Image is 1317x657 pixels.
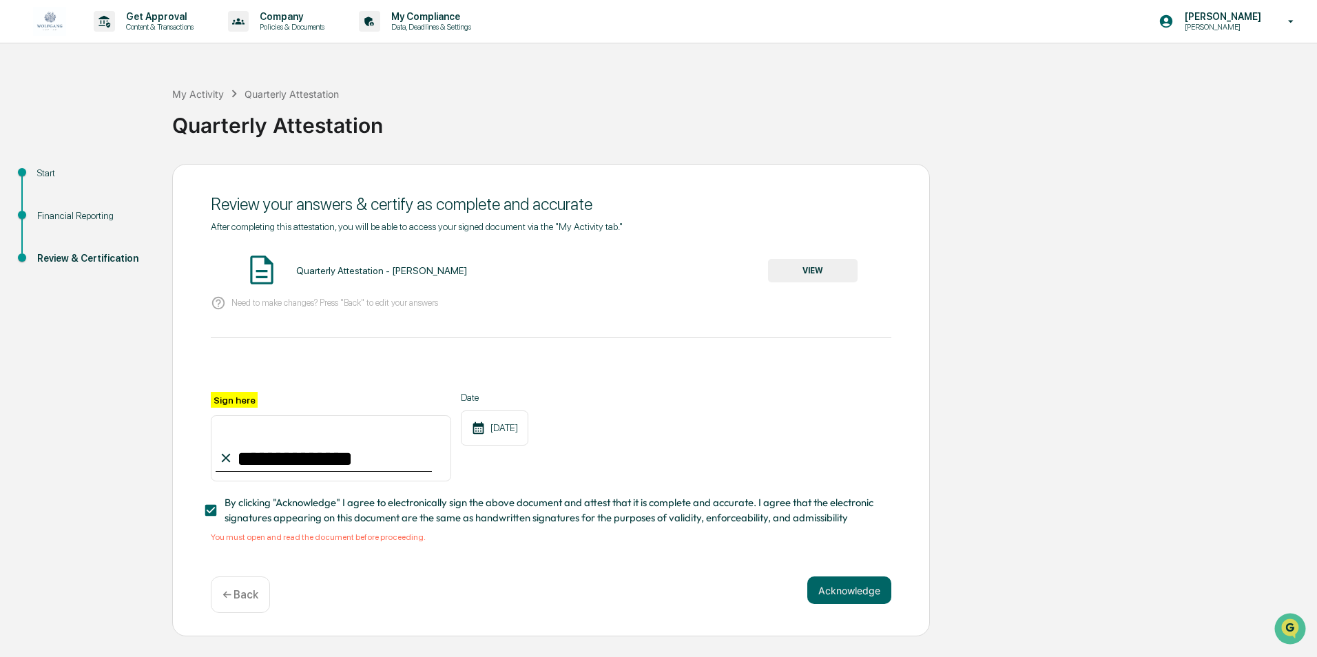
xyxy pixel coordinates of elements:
p: Need to make changes? Press "Back" to edit your answers [231,298,438,308]
div: 🗄️ [100,175,111,186]
span: Attestations [114,174,171,187]
div: [DATE] [461,410,528,446]
div: My Activity [172,88,224,100]
p: Content & Transactions [115,22,200,32]
p: Company [249,11,331,22]
a: Powered byPylon [97,233,167,244]
div: Review & Certification [37,251,150,266]
div: Review your answers & certify as complete and accurate [211,194,891,214]
span: Pylon [137,233,167,244]
label: Sign here [211,392,258,408]
div: Financial Reporting [37,209,150,223]
p: Data, Deadlines & Settings [380,22,478,32]
a: 🔎Data Lookup [8,194,92,219]
p: [PERSON_NAME] [1174,11,1268,22]
span: After completing this attestation, you will be able to access your signed document via the "My Ac... [211,221,623,232]
div: Quarterly Attestation [245,88,339,100]
label: Date [461,392,528,403]
a: 🗄️Attestations [94,168,176,193]
a: 🖐️Preclearance [8,168,94,193]
p: [PERSON_NAME] [1174,22,1268,32]
span: Preclearance [28,174,89,187]
span: Data Lookup [28,200,87,213]
img: Document Icon [245,253,279,287]
p: Get Approval [115,11,200,22]
img: 1746055101610-c473b297-6a78-478c-a979-82029cc54cd1 [14,105,39,130]
p: Policies & Documents [249,22,331,32]
button: VIEW [768,259,858,282]
div: Start [37,166,150,180]
div: Start new chat [47,105,226,119]
div: You must open and read the document before proceeding. [211,532,891,542]
img: logo [33,7,66,36]
div: Quarterly Attestation - [PERSON_NAME] [296,265,467,276]
button: Acknowledge [807,576,891,604]
div: 🔎 [14,201,25,212]
div: We're available if you need us! [47,119,174,130]
span: By clicking "Acknowledge" I agree to electronically sign the above document and attest that it is... [225,495,880,526]
iframe: Open customer support [1273,612,1310,649]
p: ← Back [222,588,258,601]
div: 🖐️ [14,175,25,186]
p: How can we help? [14,29,251,51]
div: Quarterly Attestation [172,102,1310,138]
button: Start new chat [234,109,251,126]
p: My Compliance [380,11,478,22]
